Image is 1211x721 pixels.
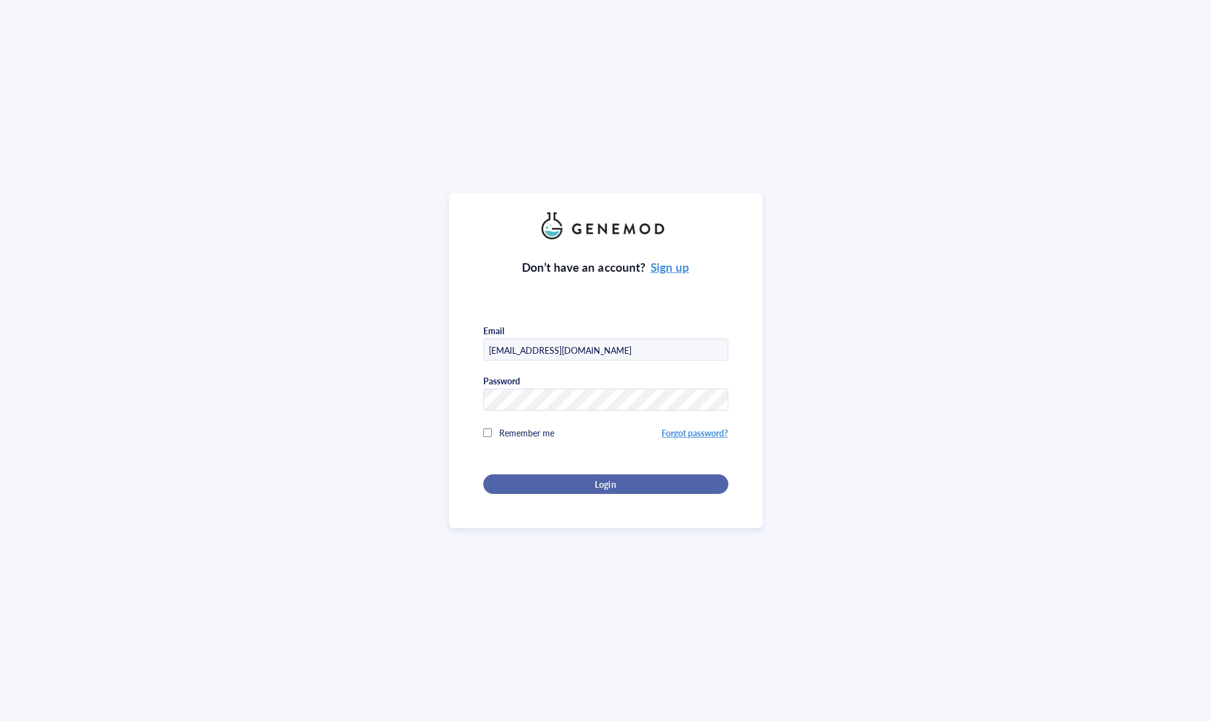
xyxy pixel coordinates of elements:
button: Login [483,474,728,494]
span: Remember me [499,427,554,439]
a: Sign up [651,259,689,275]
span: Login [595,479,616,490]
a: Forgot password? [662,427,728,439]
div: Don’t have an account? [522,259,689,276]
img: genemod_logo_light-BcqUzbGq.png [541,212,670,239]
div: Password [483,375,520,386]
div: Email [483,325,504,336]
